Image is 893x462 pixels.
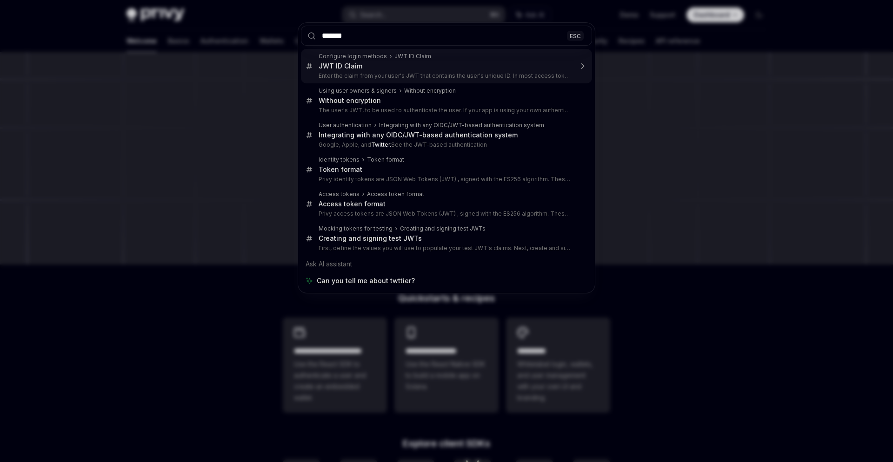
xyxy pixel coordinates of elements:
[319,72,573,80] p: Enter the claim from your user's JWT that contains the user's unique ID. In most access tokens and
[319,107,573,114] p: The user's JWT, to be used to authenticate the user. If your app is using your own authentication pr
[319,234,422,243] div: Creating and signing test JWTs
[319,131,518,139] div: Integrating with any OIDC/JWT-based authentication system
[319,62,362,70] div: JWT ID Claim
[317,276,415,285] span: Can you tell me about twttier?
[319,176,573,183] p: Privy identity tokens are JSON Web Tokens (JWT) , signed with the ES256 algorithm. These JWTs includ
[400,225,486,232] div: Creating and signing test JWTs
[319,200,386,208] div: Access token format
[567,31,584,41] div: ESC
[301,256,592,272] div: Ask AI assistant
[319,122,372,129] div: User authentication
[379,122,544,129] div: Integrating with any OIDC/JWT-based authentication system
[319,165,362,174] div: Token format
[319,53,387,60] div: Configure login methods
[319,156,360,163] div: Identity tokens
[319,96,381,105] div: Without encryption
[367,190,424,198] div: Access token format
[319,245,573,252] p: First, define the values you will use to populate your test JWT's claims. Next, create and sign your
[394,53,431,60] div: JWT ID Claim
[404,87,456,95] div: Without encryption
[319,141,573,149] p: Google, Apple, and See the JWT-based authentication
[319,210,573,217] p: Privy access tokens are JSON Web Tokens (JWT) , signed with the ES256 algorithm. These JWTs include
[319,190,360,198] div: Access tokens
[319,225,393,232] div: Mocking tokens for testing
[319,87,397,95] div: Using user owners & signers
[371,141,391,148] b: Twitter.
[367,156,404,163] div: Token format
